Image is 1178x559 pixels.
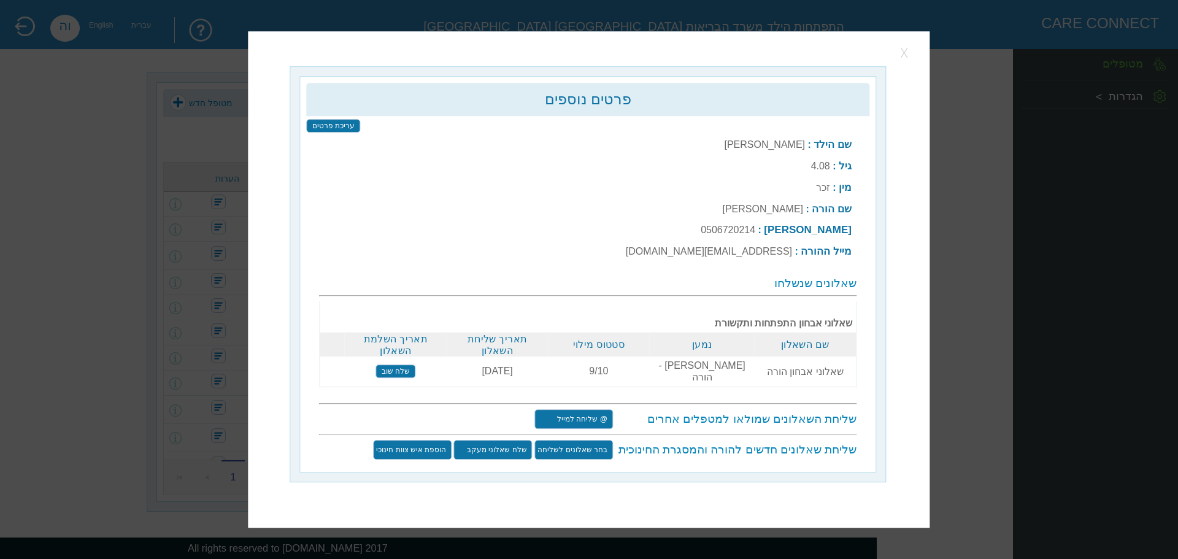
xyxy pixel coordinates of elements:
[649,333,754,357] th: נמען
[376,364,415,378] input: שלח שוב
[345,333,447,357] th: תאריך השלמת השאלון
[348,305,852,329] b: שאלוני אבחון התפתחות ותקשורת
[534,440,613,460] input: בחר שאלונים לשליחה
[839,160,852,172] b: גיל
[447,357,549,387] td: [DATE]
[722,204,803,214] label: [PERSON_NAME]
[649,357,754,387] td: [PERSON_NAME] - הורה
[774,277,857,290] span: שאלונים שנשלחו
[454,440,533,460] input: שלח שאלוני מעקב
[795,246,798,256] b: :
[313,91,863,108] h2: פרטים נוספים
[724,139,805,150] label: [PERSON_NAME]
[548,333,649,357] th: סטטוס מילוי
[307,119,360,133] input: עריכת פרטים
[615,443,857,457] h3: שליחת שאלונים חדשים להורה והמסגרת החינוכית
[373,440,452,460] input: הוספת איש צוות חינוכי
[839,182,852,193] b: מין
[626,246,792,256] label: [EMAIL_ADDRESS][DOMAIN_NAME]
[701,225,755,235] label: 0506720214
[801,245,852,257] b: מייל ההורה
[758,225,761,235] b: :
[833,182,836,193] b: :
[534,409,613,429] input: @ שליחה למייל
[764,224,852,236] b: [PERSON_NAME]
[816,182,830,193] label: זכר
[755,333,857,357] th: שם השאלון
[548,357,649,387] td: 9/10
[447,333,549,357] th: תאריך שליחת השאלון
[755,357,857,387] td: שאלוני אבחון הורה
[806,204,809,214] b: :
[811,161,830,171] label: 4.08
[615,412,857,426] h3: שליחת השאלונים שמולאו למטפלים אחרים
[807,139,810,150] b: :
[812,203,852,215] b: שם הורה
[833,161,836,171] b: :
[814,139,852,150] b: שם הילד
